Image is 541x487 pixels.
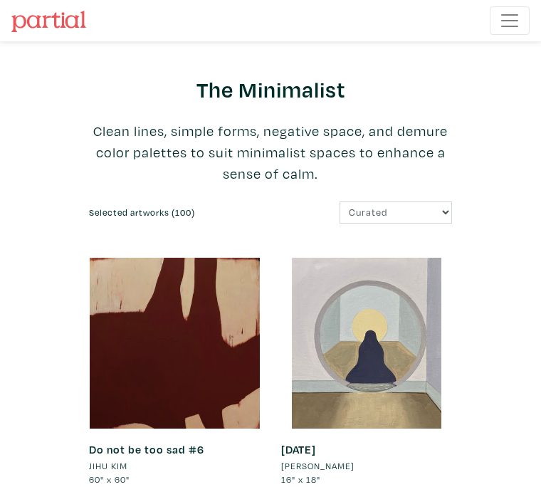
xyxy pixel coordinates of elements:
a: [DATE] [281,442,316,456]
button: Toggle navigation [490,6,530,35]
h2: The Minimalist [89,75,452,103]
li: [PERSON_NAME] [281,459,354,473]
li: JIHU KIM [89,459,127,473]
span: 16" x 18" [281,473,320,485]
span: 60" x 60" [89,473,130,485]
a: [PERSON_NAME] [281,459,452,473]
h6: Selected artworks (100) [89,207,260,218]
p: Clean lines, simple forms, negative space, and demure color palettes to suit minimalist spaces to... [89,120,452,184]
a: Do not be too sad #6 [89,442,204,456]
a: JIHU KIM [89,459,260,473]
